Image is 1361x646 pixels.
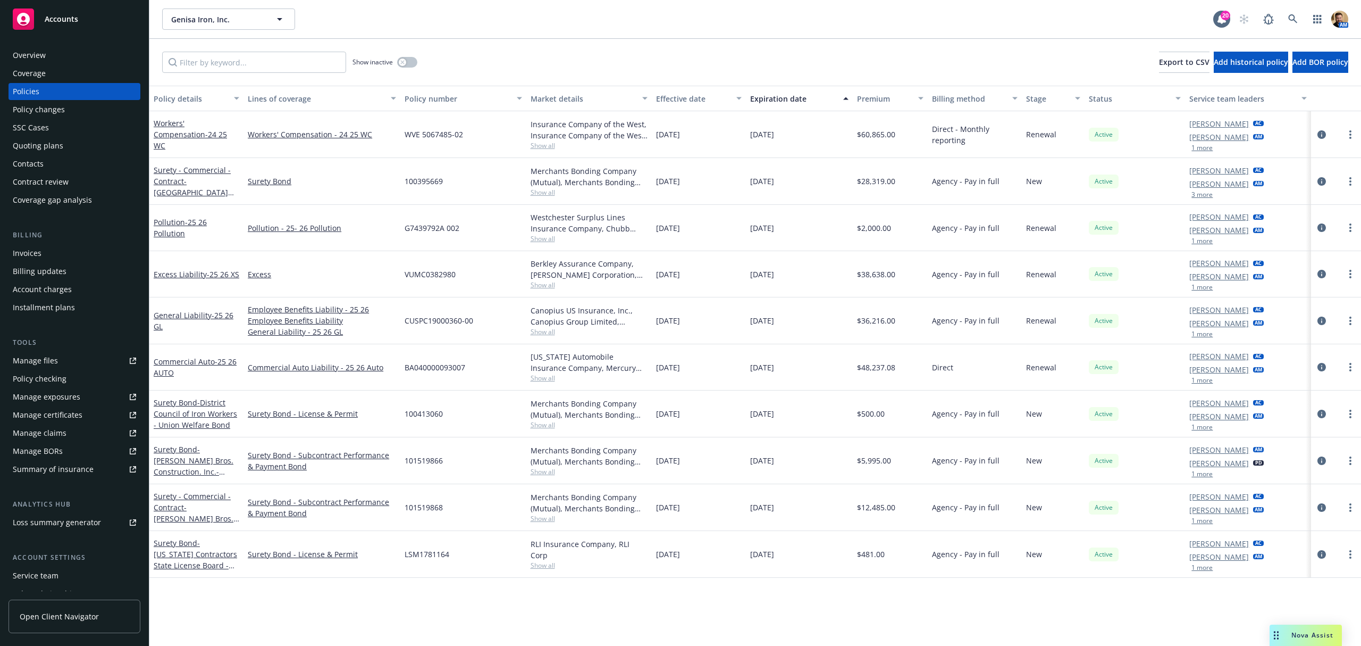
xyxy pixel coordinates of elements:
span: - [GEOGRAPHIC_DATA] Bond [154,176,234,209]
span: Renewal [1026,315,1056,326]
span: $12,485.00 [857,502,895,513]
span: Agency - Pay in full [932,549,999,560]
div: SSC Cases [13,119,49,136]
a: Switch app [1307,9,1328,30]
a: [PERSON_NAME] [1189,538,1249,549]
div: Market details [531,93,636,104]
div: Manage exposures [13,388,80,405]
div: Billing method [932,93,1006,104]
a: Surety Bond - Subcontract Performance & Payment Bond [248,496,396,519]
div: Westchester Surplus Lines Insurance Company, Chubb Group, Amwins [531,212,648,234]
a: more [1344,548,1357,561]
div: Manage certificates [13,407,82,424]
a: Surety - Commercial - Contract [154,491,233,568]
a: Quoting plans [9,137,140,154]
div: Canopius US Insurance, Inc., Canopius Group Limited, Amwins [531,305,648,327]
div: Service team [13,567,58,584]
a: Workers' Compensation [154,118,227,151]
div: Premium [857,93,912,104]
a: [PERSON_NAME] [1189,458,1249,469]
a: circleInformation [1315,408,1328,420]
span: [DATE] [656,549,680,560]
a: [PERSON_NAME] [1189,491,1249,502]
span: Manage exposures [9,388,140,405]
a: Account charges [9,281,140,298]
div: Effective date [656,93,730,104]
div: Merchants Bonding Company (Mutual), Merchants Bonding Company [531,492,648,514]
a: Policy changes [9,101,140,118]
a: more [1344,361,1357,374]
a: [PERSON_NAME] [1189,165,1249,176]
span: Renewal [1026,129,1056,140]
span: Add historical policy [1214,57,1288,67]
span: $481.00 [857,549,885,560]
a: more [1344,221,1357,234]
div: Invoices [13,245,41,262]
span: 100395669 [405,176,443,187]
a: [PERSON_NAME] [1189,364,1249,375]
button: 1 more [1191,284,1213,291]
span: Show all [531,280,648,289]
a: General Liability - 25 26 GL [248,326,396,337]
a: Employee Benefits Liability - 25 26 Employee Benefits Liability [248,304,396,326]
span: Add BOR policy [1292,57,1348,67]
a: Contract review [9,173,140,191]
input: Filter by keyword... [162,52,346,73]
div: Account charges [13,281,72,298]
span: [DATE] [656,455,680,466]
span: Show all [531,467,648,476]
div: Lines of coverage [248,93,384,104]
button: 1 more [1191,331,1213,337]
button: Policy number [400,86,526,111]
button: 1 more [1191,424,1213,430]
span: Renewal [1026,362,1056,373]
a: [PERSON_NAME] [1189,411,1249,422]
span: Renewal [1026,222,1056,234]
a: circleInformation [1315,314,1328,327]
div: Expiration date [750,93,837,104]
span: 100413060 [405,408,443,419]
span: [DATE] [656,502,680,513]
a: Sales relationships [9,585,140,602]
div: Policy number [405,93,510,104]
span: Agency - Pay in full [932,269,999,280]
div: Policy checking [13,370,66,387]
button: Add historical policy [1214,52,1288,73]
span: Accounts [45,15,78,23]
button: 1 more [1191,565,1213,571]
a: Surety Bond [248,176,396,187]
span: New [1026,455,1042,466]
span: Show all [531,234,648,243]
a: Installment plans [9,299,140,316]
span: VUMC0382980 [405,269,456,280]
button: Billing method [928,86,1022,111]
span: New [1026,408,1042,419]
a: circleInformation [1315,501,1328,514]
span: Open Client Navigator [20,611,99,622]
span: [DATE] [656,129,680,140]
a: Invoices [9,245,140,262]
span: Nova Assist [1291,631,1333,640]
a: [PERSON_NAME] [1189,258,1249,269]
a: more [1344,175,1357,188]
a: Accounts [9,4,140,34]
a: Policy checking [9,370,140,387]
div: Merchants Bonding Company (Mutual), Merchants Bonding Company [531,445,648,467]
a: Surety Bond - License & Permit [248,408,396,419]
a: Excess Liability [154,269,239,279]
div: Merchants Bonding Company (Mutual), Merchants Bonding Company [531,398,648,420]
span: Show all [531,561,648,570]
div: Billing [9,230,140,241]
a: more [1344,501,1357,514]
a: Manage files [9,352,140,369]
a: Coverage gap analysis [9,192,140,209]
span: [DATE] [750,362,774,373]
span: - 25 26 GL [154,310,233,332]
span: Show all [531,327,648,336]
a: Surety Bond - License & Permit [248,549,396,560]
a: more [1344,128,1357,141]
button: 1 more [1191,377,1213,384]
button: Expiration date [746,86,853,111]
a: circleInformation [1315,548,1328,561]
button: Status [1085,86,1185,111]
